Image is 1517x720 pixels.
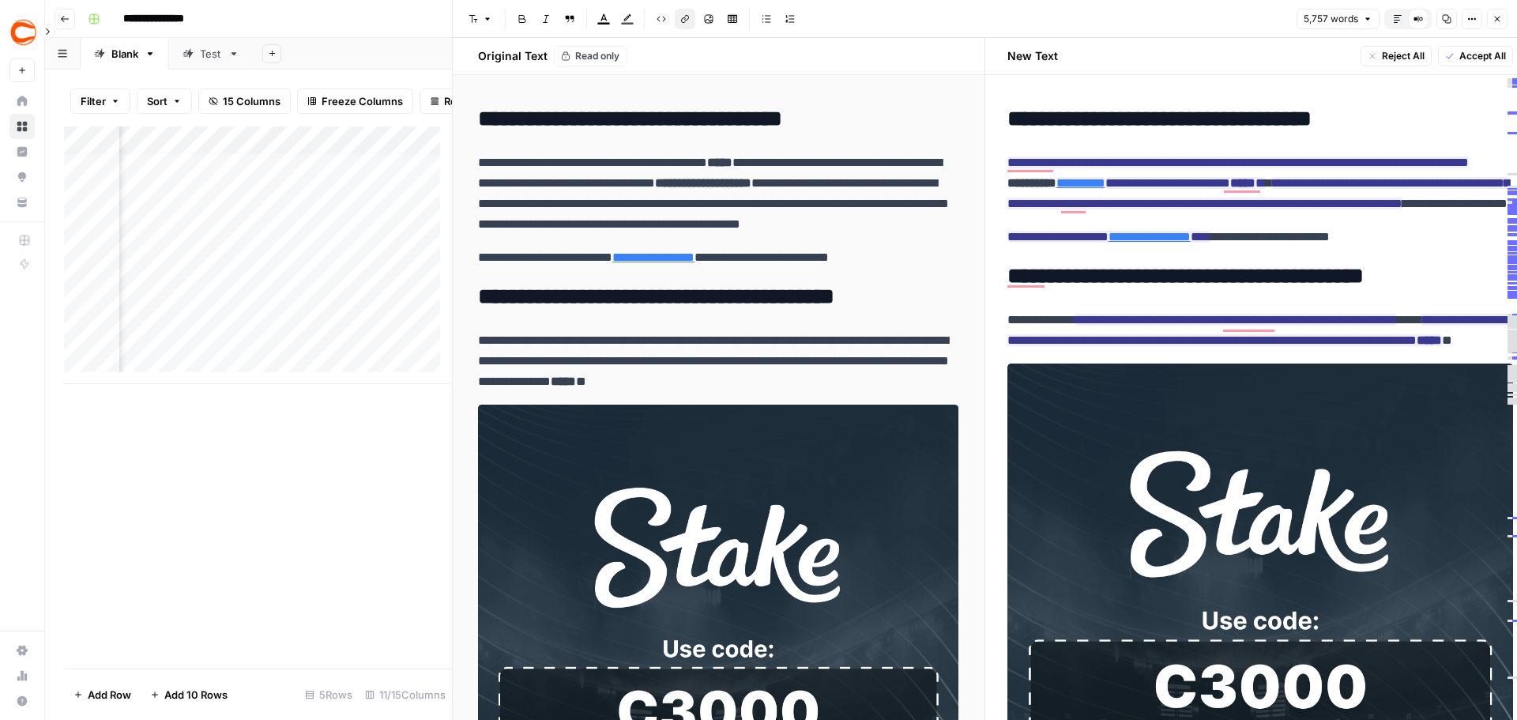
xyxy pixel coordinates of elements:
[1382,49,1425,63] span: Reject All
[299,682,359,707] div: 5 Rows
[1297,9,1380,29] button: 5,757 words
[297,89,413,114] button: Freeze Columns
[1304,12,1358,26] span: 5,757 words
[111,46,138,62] div: Blank
[9,638,35,663] a: Settings
[322,93,403,109] span: Freeze Columns
[420,89,511,114] button: Row Height
[200,46,222,62] div: Test
[9,164,35,190] a: Opportunities
[9,18,38,47] img: Covers Logo
[198,89,291,114] button: 15 Columns
[169,38,253,70] a: Test
[9,13,35,52] button: Workspace: Covers
[164,687,228,703] span: Add 10 Rows
[444,93,501,109] span: Row Height
[1361,46,1432,66] button: Reject All
[9,89,35,114] a: Home
[9,139,35,164] a: Insights
[9,663,35,688] a: Usage
[9,190,35,215] a: Your Data
[1459,49,1506,63] span: Accept All
[64,682,141,707] button: Add Row
[575,49,619,63] span: Read only
[88,687,131,703] span: Add Row
[137,89,192,114] button: Sort
[359,682,452,707] div: 11/15 Columns
[147,93,168,109] span: Sort
[141,682,237,707] button: Add 10 Rows
[1007,48,1058,64] h2: New Text
[223,93,280,109] span: 15 Columns
[469,48,548,64] h2: Original Text
[70,89,130,114] button: Filter
[1438,46,1513,66] button: Accept All
[81,93,106,109] span: Filter
[9,114,35,139] a: Browse
[9,688,35,714] button: Help + Support
[81,38,169,70] a: Blank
